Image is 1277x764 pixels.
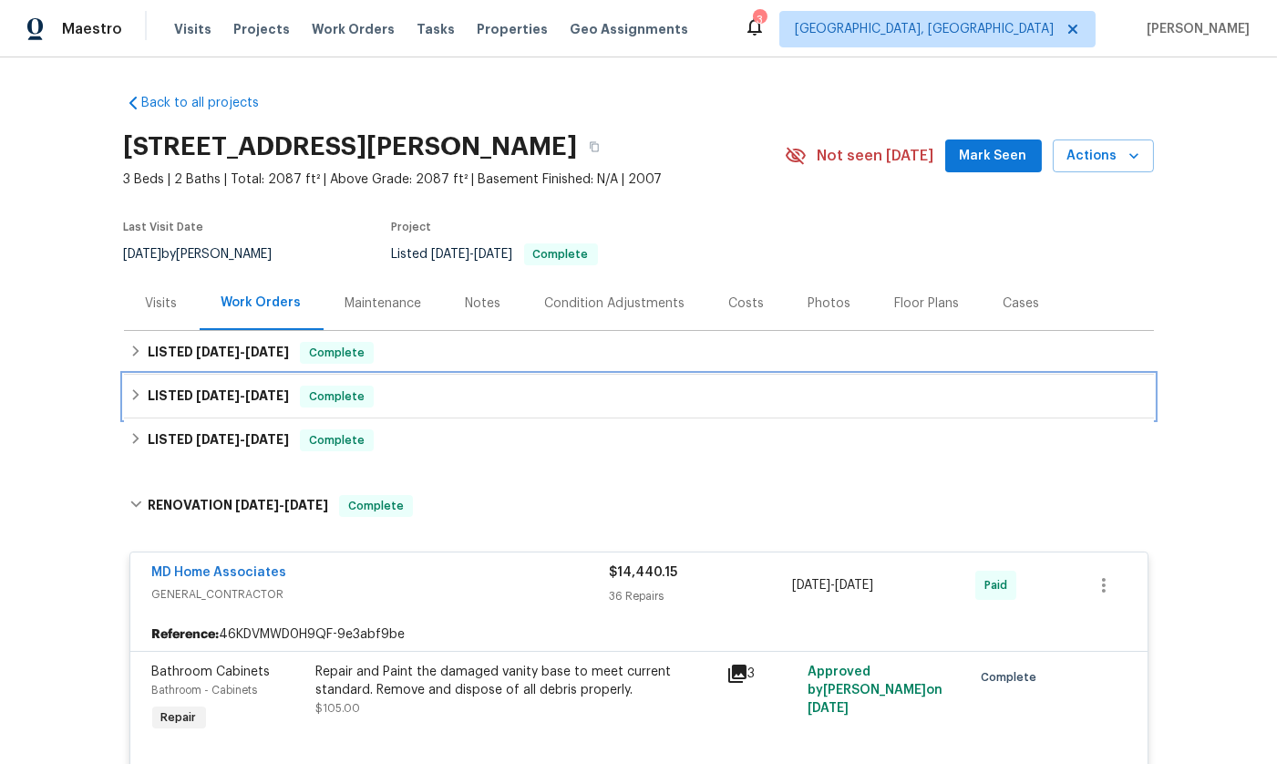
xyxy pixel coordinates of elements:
[316,663,716,699] div: Repair and Paint the damaged vanity base to meet current standard. Remove and dispose of all debr...
[895,294,960,313] div: Floor Plans
[174,20,211,38] span: Visits
[196,433,240,446] span: [DATE]
[475,248,513,261] span: [DATE]
[152,585,610,604] span: GENERAL_CONTRACTOR
[154,708,204,727] span: Repair
[124,222,204,232] span: Last Visit Date
[302,344,372,362] span: Complete
[792,579,830,592] span: [DATE]
[1067,145,1139,168] span: Actions
[245,346,289,358] span: [DATE]
[526,249,596,260] span: Complete
[729,294,765,313] div: Costs
[196,389,289,402] span: -
[432,248,513,261] span: -
[392,222,432,232] span: Project
[835,579,873,592] span: [DATE]
[808,294,851,313] div: Photos
[302,387,372,406] span: Complete
[196,346,289,358] span: -
[726,663,798,685] div: 3
[960,145,1027,168] span: Mark Seen
[148,429,289,451] h6: LISTED
[235,499,328,511] span: -
[124,94,299,112] a: Back to all projects
[148,386,289,408] h6: LISTED
[808,702,849,715] span: [DATE]
[610,566,678,579] span: $14,440.15
[312,20,395,38] span: Work Orders
[477,20,548,38] span: Properties
[578,130,611,163] button: Copy Address
[984,576,1014,594] span: Paid
[148,495,328,517] h6: RENOVATION
[124,138,578,156] h2: [STREET_ADDRESS][PERSON_NAME]
[146,294,178,313] div: Visits
[284,499,328,511] span: [DATE]
[124,477,1154,535] div: RENOVATION [DATE]-[DATE]Complete
[341,497,411,515] span: Complete
[124,331,1154,375] div: LISTED [DATE]-[DATE]Complete
[1004,294,1040,313] div: Cases
[545,294,685,313] div: Condition Adjustments
[981,668,1044,687] span: Complete
[152,666,271,678] span: Bathroom Cabinets
[124,243,294,265] div: by [PERSON_NAME]
[196,346,240,358] span: [DATE]
[1053,139,1154,173] button: Actions
[466,294,501,313] div: Notes
[196,389,240,402] span: [DATE]
[152,685,258,696] span: Bathroom - Cabinets
[417,23,455,36] span: Tasks
[196,433,289,446] span: -
[233,20,290,38] span: Projects
[62,20,122,38] span: Maestro
[235,499,279,511] span: [DATE]
[753,11,766,29] div: 3
[124,170,785,189] span: 3 Beds | 2 Baths | Total: 2087 ft² | Above Grade: 2087 ft² | Basement Finished: N/A | 2007
[795,20,1054,38] span: [GEOGRAPHIC_DATA], [GEOGRAPHIC_DATA]
[245,433,289,446] span: [DATE]
[124,418,1154,462] div: LISTED [DATE]-[DATE]Complete
[148,342,289,364] h6: LISTED
[818,147,934,165] span: Not seen [DATE]
[945,139,1042,173] button: Mark Seen
[392,248,598,261] span: Listed
[245,389,289,402] span: [DATE]
[808,666,942,715] span: Approved by [PERSON_NAME] on
[570,20,688,38] span: Geo Assignments
[152,625,220,644] b: Reference:
[124,248,162,261] span: [DATE]
[792,576,873,594] span: -
[345,294,422,313] div: Maintenance
[152,566,287,579] a: MD Home Associates
[432,248,470,261] span: [DATE]
[124,375,1154,418] div: LISTED [DATE]-[DATE]Complete
[316,703,361,714] span: $105.00
[221,294,302,312] div: Work Orders
[610,587,793,605] div: 36 Repairs
[130,618,1148,651] div: 46KDVMWD0H9QF-9e3abf9be
[302,431,372,449] span: Complete
[1139,20,1250,38] span: [PERSON_NAME]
